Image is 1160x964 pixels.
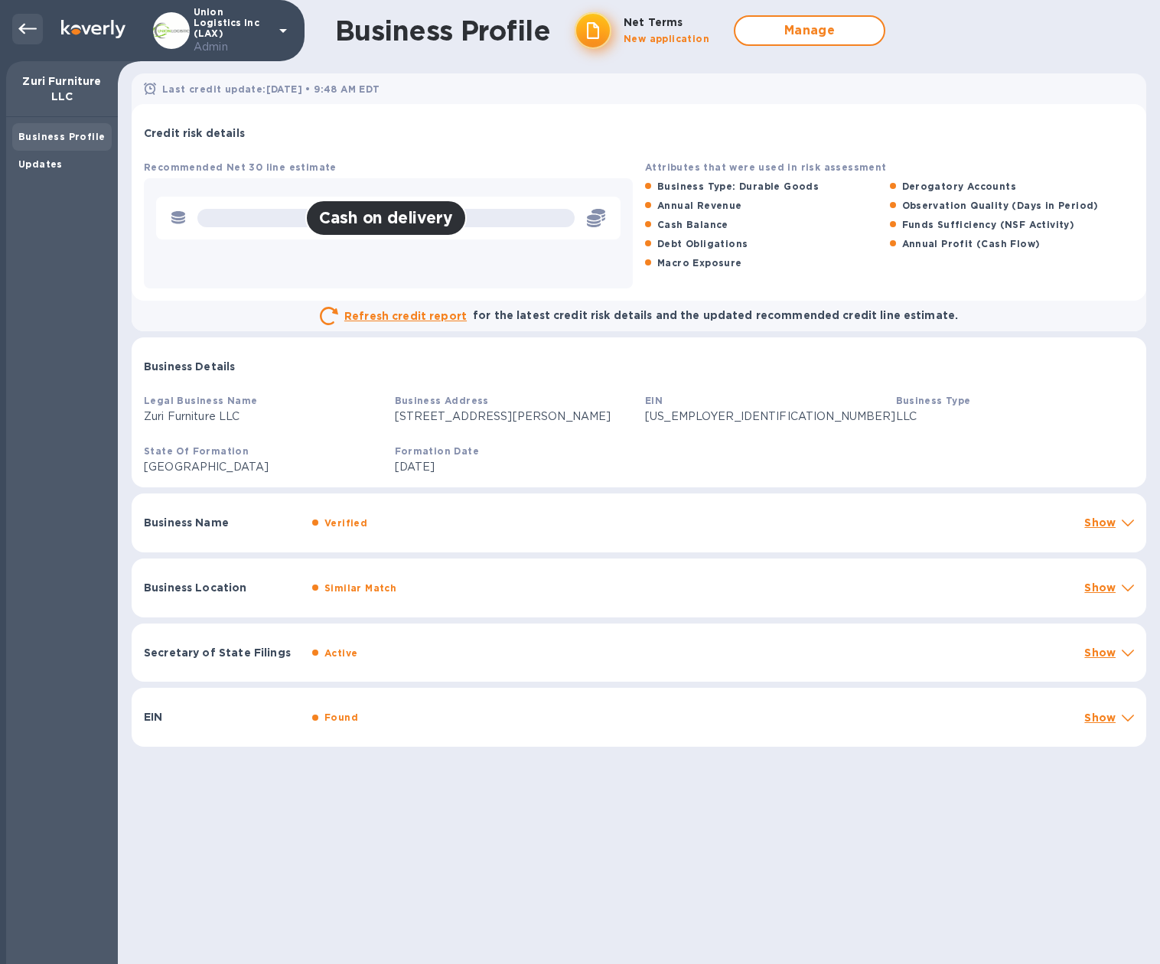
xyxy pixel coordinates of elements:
b: Updates [18,158,63,170]
div: EINFoundShow [132,688,1146,747]
b: EIN [645,395,663,406]
b: Verified [324,517,367,529]
b: Recommended Net 30 line estimate [144,161,337,173]
div: Secretary of State FilingsActiveShow [132,624,1146,682]
u: Refresh credit report [344,310,467,322]
p: Admin [194,39,270,55]
b: Macro Exposure [657,257,742,269]
p: EIN [144,709,300,725]
b: Debt Obligations [657,238,748,249]
p: Show [1084,645,1116,660]
b: Active [324,647,357,659]
div: Business LocationSimilar MatchShow [132,559,1146,617]
img: Logo [61,20,125,38]
p: [DATE] [395,459,634,475]
p: Business Details [144,359,300,374]
button: Manage [734,15,885,46]
b: Last credit update: [DATE] • 9:48 AM EDT [162,83,380,95]
p: Show [1084,580,1116,595]
b: Similar Match [324,582,396,594]
b: Business Profile [18,131,105,142]
b: Derogatory Accounts [902,181,1017,192]
b: Cash Balance [657,219,728,230]
b: State Of Formation [144,445,249,457]
span: Manage [748,21,872,40]
b: Attributes that were used in risk assessment [645,161,887,173]
p: Show [1084,710,1116,725]
p: [GEOGRAPHIC_DATA] [144,459,383,475]
p: Business Location [144,580,300,595]
b: Annual Revenue [657,200,742,211]
p: Show [1084,515,1116,530]
p: Zuri Furniture LLC [144,409,383,425]
b: Business Type: Durable Goods [657,181,819,192]
b: Business Address [395,395,489,406]
p: LLC [896,409,1135,425]
b: for the latest credit risk details and the updated recommended credit line estimate. [473,309,958,321]
b: Observation Quality (Days in Period) [902,200,1099,211]
b: Formation Date [395,445,480,457]
p: Union Logistics Inc (LAX) [194,7,270,55]
b: Found [324,712,358,723]
b: Annual Profit (Cash Flow) [902,238,1041,249]
div: Business Details [132,337,1146,386]
p: [STREET_ADDRESS][PERSON_NAME] [395,409,634,425]
h1: Business Profile [335,15,550,47]
b: Funds Sufficiency (NSF Activity) [902,219,1075,230]
div: Business NameVerifiedShow [132,493,1146,552]
b: Business Type [896,395,971,406]
div: Credit risk details [132,104,1146,153]
h2: Cash on delivery [319,208,452,227]
b: Legal Business Name [144,395,258,406]
p: [US_EMPLOYER_IDENTIFICATION_NUMBER] [645,409,884,425]
p: Zuri Furniture LLC [18,73,106,104]
p: Business Name [144,515,300,530]
p: Secretary of State Filings [144,645,300,660]
p: Credit risk details [144,125,300,141]
b: Net Terms [624,16,683,28]
b: New application [624,33,709,44]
